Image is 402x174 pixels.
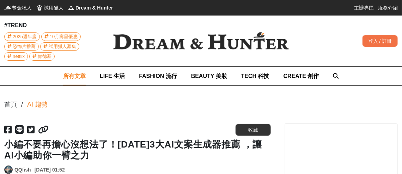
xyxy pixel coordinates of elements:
[236,124,271,136] button: 收藏
[13,53,25,60] span: netflix
[284,73,319,79] span: CREATE 創作
[12,4,32,11] span: 獎金獵人
[4,42,39,51] a: 恐怖片推薦
[36,4,43,11] img: 試用獵人
[75,4,113,11] span: Dream & Hunter
[50,33,78,41] span: 10月壽星優惠
[38,53,51,60] span: 肯德基
[191,67,227,85] a: BEAUTY 美妝
[191,73,227,79] span: BEAUTY 美妝
[4,21,103,30] div: #TREND
[68,4,113,11] a: Dream & HunterDream & Hunter
[35,166,65,174] div: [DATE] 01:52
[4,139,271,161] h1: 小編不要再擔心沒想法了！[DATE]3大AI文案生成器推薦 ，讓AI小編助你一臂之力
[13,43,36,50] span: 恐怖片推薦
[13,33,37,41] span: 2025週年慶
[103,22,299,60] img: Dream & Hunter
[139,67,177,85] a: FASHION 流行
[363,35,398,47] div: 登入 / 註冊
[36,4,63,11] a: 試用獵人試用獵人
[284,67,319,85] a: CREATE 創作
[5,166,12,174] img: Avatar
[4,4,11,11] img: 獎金獵人
[4,100,17,109] div: 首頁
[4,4,32,11] a: 獎金獵人獎金獵人
[4,52,28,61] a: netflix
[49,43,76,50] span: 試用獵人募集
[378,4,398,11] a: 服務介紹
[29,52,55,61] a: 肯德基
[241,67,269,85] a: TECH 科技
[63,67,86,85] a: 所有文章
[241,73,269,79] span: TECH 科技
[21,100,23,109] div: /
[27,100,48,109] a: AI 趨勢
[63,73,86,79] span: 所有文章
[4,166,13,174] a: Avatar
[139,73,177,79] span: FASHION 流行
[100,73,125,79] span: LIFE 生活
[4,32,40,41] a: 2025週年慶
[354,4,374,11] a: 主辦專區
[100,67,125,85] a: LIFE 生活
[14,166,31,174] a: QQfish
[40,42,79,51] a: 試用獵人募集
[41,32,81,41] a: 10月壽星優惠
[44,4,63,11] span: 試用獵人
[68,4,75,11] img: Dream & Hunter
